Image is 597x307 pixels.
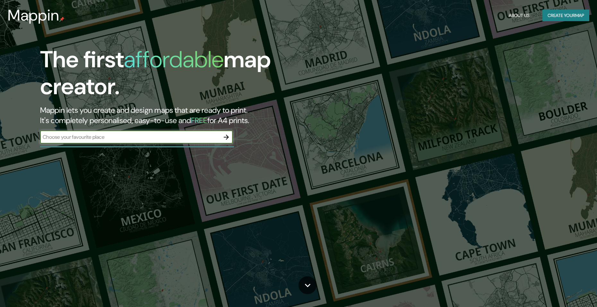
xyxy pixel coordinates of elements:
h1: affordable [124,45,224,74]
h5: FREE [191,115,207,125]
h1: The first map creator. [40,46,339,105]
img: mappin-pin [59,17,65,22]
button: Create yourmap [542,10,589,21]
input: Choose your favourite place [40,133,220,141]
h3: Mappin [8,6,59,24]
button: About Us [506,10,532,21]
h2: Mappin lets you create and design maps that are ready to print. It's completely personalised, eas... [40,105,339,126]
